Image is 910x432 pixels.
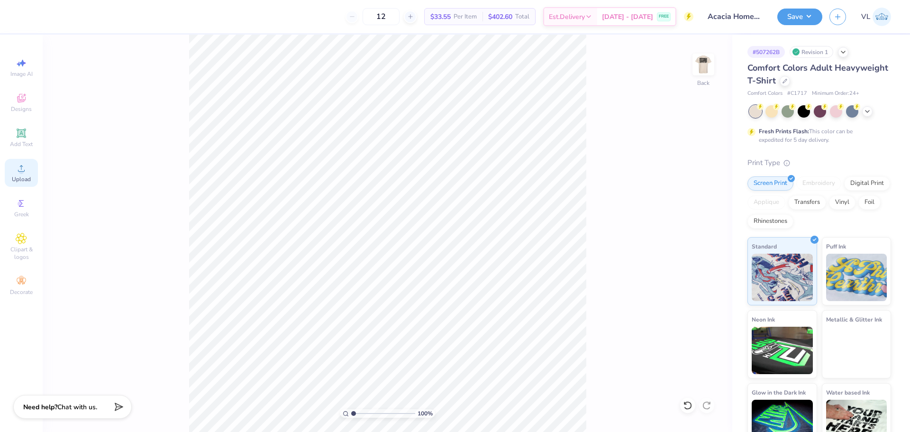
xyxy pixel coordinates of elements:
[418,409,433,418] span: 100 %
[844,176,890,191] div: Digital Print
[747,90,783,98] span: Comfort Colors
[57,403,97,412] span: Chat with us.
[701,7,770,26] input: Untitled Design
[752,241,777,251] span: Standard
[12,175,31,183] span: Upload
[759,128,809,135] strong: Fresh Prints Flash:
[796,176,841,191] div: Embroidery
[777,9,822,25] button: Save
[826,254,887,301] img: Puff Ink
[10,288,33,296] span: Decorate
[454,12,477,22] span: Per Item
[14,211,29,218] span: Greek
[826,241,846,251] span: Puff Ink
[787,90,807,98] span: # C1717
[759,127,875,144] div: This color can be expedited for 5 day delivery.
[873,8,891,26] img: Vincent Lloyd Laurel
[747,214,793,229] div: Rhinestones
[858,195,881,210] div: Foil
[697,79,710,87] div: Back
[602,12,653,22] span: [DATE] - [DATE]
[10,70,33,78] span: Image AI
[747,46,785,58] div: # 507262B
[694,55,713,74] img: Back
[363,8,400,25] input: – –
[752,314,775,324] span: Neon Ink
[10,140,33,148] span: Add Text
[430,12,451,22] span: $33.55
[23,403,57,412] strong: Need help?
[747,176,793,191] div: Screen Print
[488,12,512,22] span: $402.60
[826,327,887,374] img: Metallic & Glitter Ink
[861,11,870,22] span: VL
[826,314,882,324] span: Metallic & Glitter Ink
[790,46,833,58] div: Revision 1
[752,327,813,374] img: Neon Ink
[515,12,529,22] span: Total
[752,254,813,301] img: Standard
[747,157,891,168] div: Print Type
[752,387,806,397] span: Glow in the Dark Ink
[829,195,855,210] div: Vinyl
[788,195,826,210] div: Transfers
[826,387,870,397] span: Water based Ink
[659,13,669,20] span: FREE
[747,62,888,86] span: Comfort Colors Adult Heavyweight T-Shirt
[11,105,32,113] span: Designs
[812,90,859,98] span: Minimum Order: 24 +
[861,8,891,26] a: VL
[747,195,785,210] div: Applique
[549,12,585,22] span: Est. Delivery
[5,246,38,261] span: Clipart & logos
